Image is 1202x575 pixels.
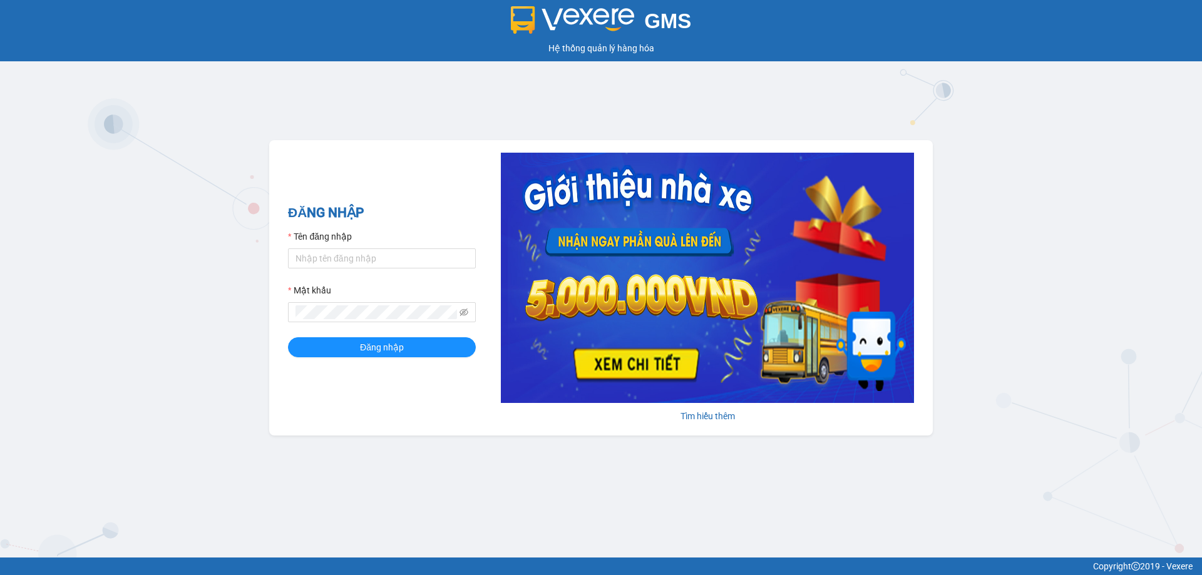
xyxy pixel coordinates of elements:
span: Đăng nhập [360,340,404,354]
a: GMS [511,19,692,29]
img: logo 2 [511,6,635,34]
input: Tên đăng nhập [288,248,476,268]
div: Tìm hiểu thêm [501,409,914,423]
div: Copyright 2019 - Vexere [9,559,1193,573]
div: Hệ thống quản lý hàng hóa [3,41,1199,55]
input: Mật khẩu [295,305,457,319]
button: Đăng nhập [288,337,476,357]
span: copyright [1131,562,1140,571]
img: banner-0 [501,153,914,403]
label: Mật khẩu [288,283,331,297]
span: eye-invisible [460,308,468,317]
span: GMS [644,9,691,33]
h2: ĐĂNG NHẬP [288,203,476,223]
label: Tên đăng nhập [288,230,352,243]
